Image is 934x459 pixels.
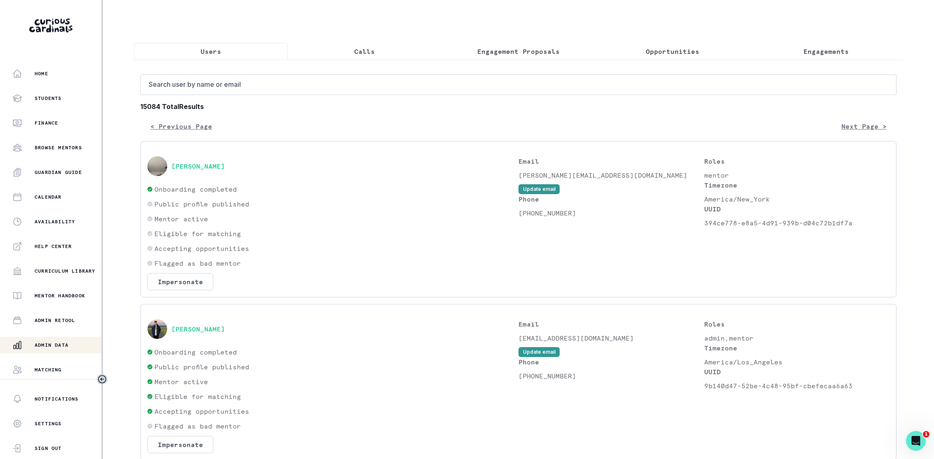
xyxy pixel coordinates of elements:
[704,170,890,180] p: mentor
[704,156,890,166] p: Roles
[704,194,890,204] p: America/New_York
[147,436,213,453] button: Impersonate
[35,292,85,299] p: Mentor Handbook
[35,420,62,427] p: Settings
[518,333,704,343] p: [EMAIL_ADDRESS][DOMAIN_NAME]
[154,229,241,239] p: Eligible for matching
[518,371,704,381] p: [PHONE_NUMBER]
[35,268,96,274] p: Curriculum Library
[154,347,237,357] p: Onboarding completed
[704,204,890,214] p: UUID
[140,118,222,134] button: < Previous Page
[35,144,82,151] p: Browse Mentors
[147,273,213,290] button: Impersonate
[803,46,849,56] p: Engagements
[35,366,62,373] p: Matching
[704,357,890,367] p: America/Los_Angeles
[154,377,208,387] p: Mentor active
[518,319,704,329] p: Email
[518,357,704,367] p: Phone
[35,445,62,452] p: Sign Out
[154,184,237,194] p: Onboarding completed
[704,367,890,377] p: UUID
[35,317,75,324] p: Admin Retool
[518,184,560,194] button: Update email
[35,120,58,126] p: Finance
[704,180,890,190] p: Timezone
[831,118,897,134] button: Next Page >
[35,342,68,348] p: Admin Data
[201,46,221,56] p: Users
[35,169,82,176] p: Guardian Guide
[35,194,62,200] p: Calendar
[518,347,560,357] button: Update email
[704,319,890,329] p: Roles
[154,392,241,401] p: Eligible for matching
[477,46,560,56] p: Engagement Proposals
[171,325,225,333] button: [PERSON_NAME]
[35,396,79,402] p: Notifications
[704,343,890,353] p: Timezone
[154,362,249,372] p: Public profile published
[35,243,72,250] p: Help Center
[704,381,890,391] p: 9b140d47-52be-4c48-95bf-cbefecaa6a63
[35,95,62,102] p: Students
[154,199,249,209] p: Public profile published
[518,208,704,218] p: [PHONE_NUMBER]
[354,46,375,56] p: Calls
[154,406,249,416] p: Accepting opportunities
[97,374,107,385] button: Toggle sidebar
[646,46,699,56] p: Opportunities
[154,421,241,431] p: Flagged as bad mentor
[140,102,897,111] b: 15084 Total Results
[518,156,704,166] p: Email
[154,214,208,224] p: Mentor active
[35,218,75,225] p: Availability
[518,194,704,204] p: Phone
[906,431,926,451] iframe: Intercom live chat
[171,162,225,170] button: [PERSON_NAME]
[154,243,249,253] p: Accepting opportunities
[704,218,890,228] p: 394ce778-e8a5-4d91-939b-d04c72b1df7a
[29,19,72,32] img: Curious Cardinals Logo
[923,431,929,438] span: 1
[518,170,704,180] p: [PERSON_NAME][EMAIL_ADDRESS][DOMAIN_NAME]
[35,70,48,77] p: Home
[154,258,241,268] p: Flagged as bad mentor
[704,333,890,343] p: admin,mentor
